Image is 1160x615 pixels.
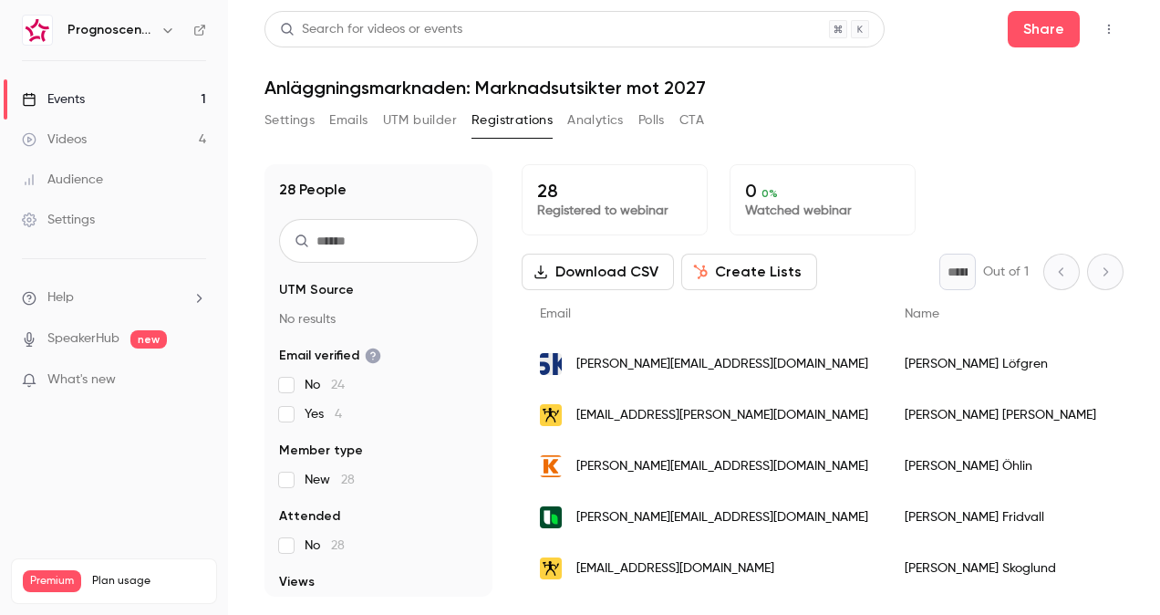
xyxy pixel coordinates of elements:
img: heidelbergmaterials.com [540,506,562,528]
div: [PERSON_NAME] Löfgren [886,339,1114,390]
img: kesko.se [540,455,562,477]
span: 4 [335,408,342,421]
span: [EMAIL_ADDRESS][DOMAIN_NAME] [576,559,774,579]
span: Name [905,307,939,320]
span: new [130,330,167,349]
span: 24 [331,379,345,391]
iframe: Noticeable Trigger [184,372,206,389]
span: [PERSON_NAME][EMAIL_ADDRESS][DOMAIN_NAME] [576,355,868,374]
span: [PERSON_NAME][EMAIL_ADDRESS][DOMAIN_NAME] [576,457,868,476]
div: [PERSON_NAME] Skoglund [886,543,1114,594]
span: Plan usage [92,574,205,589]
div: Settings [22,211,95,229]
span: 0 % [761,187,778,200]
span: No [305,376,345,394]
p: Watched webinar [745,202,900,220]
button: CTA [679,106,704,135]
button: Emails [329,106,368,135]
span: 28 [341,474,355,486]
img: skanska.se [540,353,562,375]
span: [PERSON_NAME][EMAIL_ADDRESS][DOMAIN_NAME] [576,508,868,527]
div: [PERSON_NAME] [PERSON_NAME] [886,390,1114,441]
button: Registrations [471,106,553,135]
button: Create Lists [681,254,817,290]
div: Search for videos or events [280,20,462,39]
button: Settings [264,106,315,135]
span: [EMAIL_ADDRESS][PERSON_NAME][DOMAIN_NAME] [576,406,868,425]
button: UTM builder [383,106,457,135]
span: Help [47,288,74,307]
p: Registered to webinar [537,202,692,220]
p: No results [279,310,478,328]
p: 0 [745,180,900,202]
div: Videos [22,130,87,149]
span: 28 [331,539,345,552]
div: [PERSON_NAME] Öhlin [886,441,1114,492]
button: Polls [638,106,665,135]
span: No [305,537,345,555]
span: New [305,471,355,489]
span: Email verified [279,347,381,365]
span: Premium [23,570,81,592]
h1: 28 People [279,179,347,201]
button: Analytics [567,106,624,135]
span: What's new [47,370,116,390]
span: Yes [305,405,342,423]
span: UTM Source [279,281,354,299]
img: beijerbygg.se [540,404,562,426]
span: Attended [279,507,340,526]
img: beijerbygg.se [540,558,562,579]
h1: Anläggningsmarknaden: Marknadsutsikter mot 2027 [264,77,1124,99]
div: [PERSON_NAME] Fridvall [886,492,1114,543]
span: Member type [279,442,363,460]
div: Audience [22,171,103,189]
p: 28 [537,180,692,202]
p: Out of 1 [983,263,1029,281]
span: Email [540,307,571,320]
button: Download CSV [522,254,674,290]
a: SpeakerHub [47,329,119,349]
button: Share [1008,11,1080,47]
div: Events [22,90,85,109]
h6: Prognoscentret | Powered by Hubexo [67,21,153,39]
img: Prognoscentret | Powered by Hubexo [23,16,52,45]
li: help-dropdown-opener [22,288,206,307]
span: Views [279,573,315,591]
